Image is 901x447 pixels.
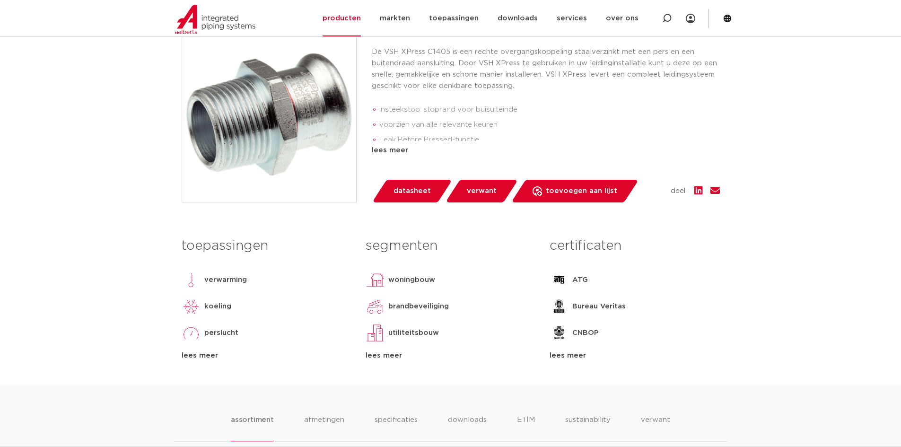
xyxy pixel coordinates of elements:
p: woningbouw [388,274,435,286]
span: deel: [671,185,687,197]
p: Bureau Veritas [572,301,626,312]
span: datasheet [394,184,431,199]
span: verwant [467,184,497,199]
div: lees meer [182,350,351,361]
a: verwant [445,180,518,202]
p: brandbeveiliging [388,301,449,312]
p: CNBOP [572,327,599,339]
div: lees meer [366,350,535,361]
img: koeling [182,297,201,316]
p: ATG [572,274,588,286]
li: assortiment [231,414,274,441]
p: perslucht [204,327,238,339]
h3: certificaten [550,237,719,255]
img: woningbouw [366,271,385,289]
li: sustainability [565,414,611,441]
img: perslucht [182,324,201,342]
p: koeling [204,301,231,312]
h3: segmenten [366,237,535,255]
h3: toepassingen [182,237,351,255]
li: verwant [641,414,670,441]
img: Bureau Veritas [550,297,569,316]
li: ETIM [517,414,535,441]
li: specificaties [375,414,418,441]
li: voorzien van alle relevante keuren [379,117,720,132]
img: ATG [550,271,569,289]
img: brandbeveiliging [366,297,385,316]
img: CNBOP [550,324,569,342]
img: verwarming [182,271,201,289]
div: lees meer [550,350,719,361]
li: afmetingen [304,414,344,441]
span: toevoegen aan lijst [546,184,617,199]
li: Leak Before Pressed-functie [379,132,720,148]
p: verwarming [204,274,247,286]
li: insteekstop: stoprand voor buisuiteinde [379,102,720,117]
img: Product Image for VSH XPress Staalverzinkt overgang (press x buitendraad) [182,28,356,202]
p: De VSH XPress C1405 is een rechte overgangskoppeling staalverzinkt met een pers en een buitendraa... [372,46,720,92]
a: datasheet [372,180,452,202]
img: utiliteitsbouw [366,324,385,342]
p: utiliteitsbouw [388,327,439,339]
li: downloads [448,414,487,441]
div: lees meer [372,145,720,156]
